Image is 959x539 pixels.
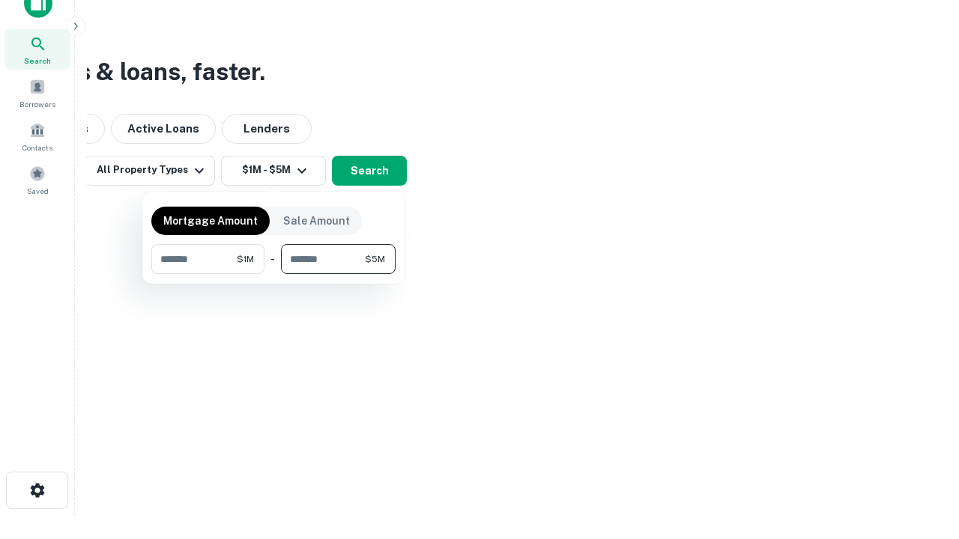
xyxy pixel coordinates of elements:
[283,213,350,229] p: Sale Amount
[163,213,258,229] p: Mortgage Amount
[884,371,959,443] iframe: Chat Widget
[365,252,385,266] span: $5M
[270,244,275,274] div: -
[237,252,254,266] span: $1M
